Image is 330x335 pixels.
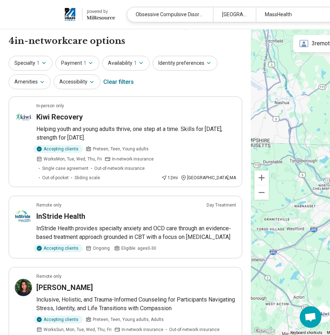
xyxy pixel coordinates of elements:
[33,316,83,323] div: Accepting clients
[121,245,156,252] span: Eligible: ages 0-30
[254,185,269,200] button: Zoom out
[9,56,53,71] button: Specialty1
[42,165,89,172] span: Single case agreement
[36,103,64,109] p: In-person only
[36,112,83,122] h3: Kiwi Recovery
[87,8,115,15] div: powered by
[44,156,102,162] span: Works Mon, Tue, Wed, Thu, Fri
[122,326,163,333] span: In-network insurance
[102,56,150,71] button: Availability1
[134,59,137,67] span: 1
[93,245,110,252] span: Ongoing
[36,273,62,280] p: Remote only
[207,202,236,208] p: Day Treatment
[74,175,100,181] span: Sliding scale
[153,56,217,71] button: Identity preferences
[213,7,256,22] div: [GEOGRAPHIC_DATA]
[93,316,164,323] span: Preteen, Teen, Young adults, Adults
[83,59,86,67] span: 1
[161,175,178,181] div: 12 mi
[33,145,83,153] div: Accepting clients
[12,6,115,23] a: University of Massachusetts, Lowellpowered by
[42,175,69,181] span: Out-of-pocket
[300,306,321,328] div: Open chat
[36,224,236,241] p: InStride Health provides specialty anxiety and OCD care through an evidence-based treatment appro...
[103,73,134,91] div: Clear filters
[54,74,100,89] button: Accessibility
[55,56,99,71] button: Payment1
[36,282,93,293] h3: [PERSON_NAME]
[169,326,220,333] span: Out-of-network insurance
[9,35,125,47] h1: 4 in-network care options
[37,59,40,67] span: 1
[36,295,236,313] p: Inclusive, Holistic, and Trauma-Informed Counseling for Participants Navigating Stress, Identity,...
[112,156,154,162] span: In-network insurance
[63,6,78,23] img: University of Massachusetts, Lowell
[254,171,269,185] button: Zoom in
[181,175,236,181] div: [GEOGRAPHIC_DATA] , MA
[93,146,149,152] span: Preteen, Teen, Young adults
[36,211,85,221] h3: InStride Health
[44,326,112,333] span: Works Sun, Mon, Tue, Wed, Thu, Fri
[36,125,236,142] p: Helping youth and young adults thrive, one step at a time. Skills for [DATE], strength for [DATE].
[33,244,83,252] div: Accepting clients
[127,7,213,22] div: Obsessive Compulsive Disorder (OCD)
[9,74,51,89] button: Amenities
[94,165,145,172] span: Out-of-network insurance
[36,202,62,208] p: Remote only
